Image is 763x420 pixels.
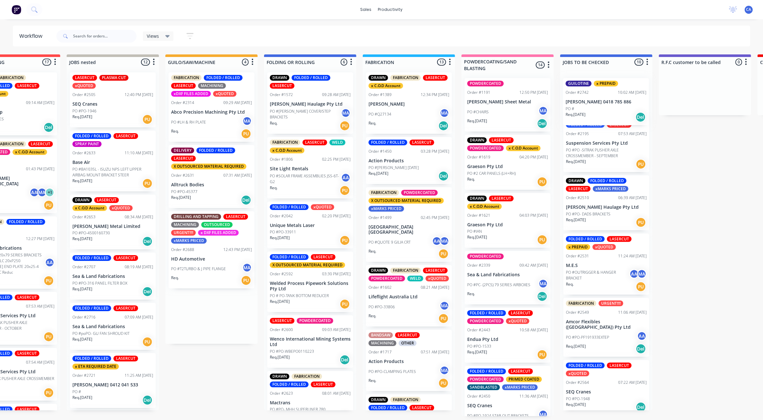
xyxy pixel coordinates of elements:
div: productivity [375,5,406,14]
img: Factory [12,5,21,14]
div: sales [357,5,375,14]
div: Workflow [19,32,46,40]
span: Views [147,33,159,39]
input: Search for orders... [73,30,137,43]
span: CA [746,7,751,12]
